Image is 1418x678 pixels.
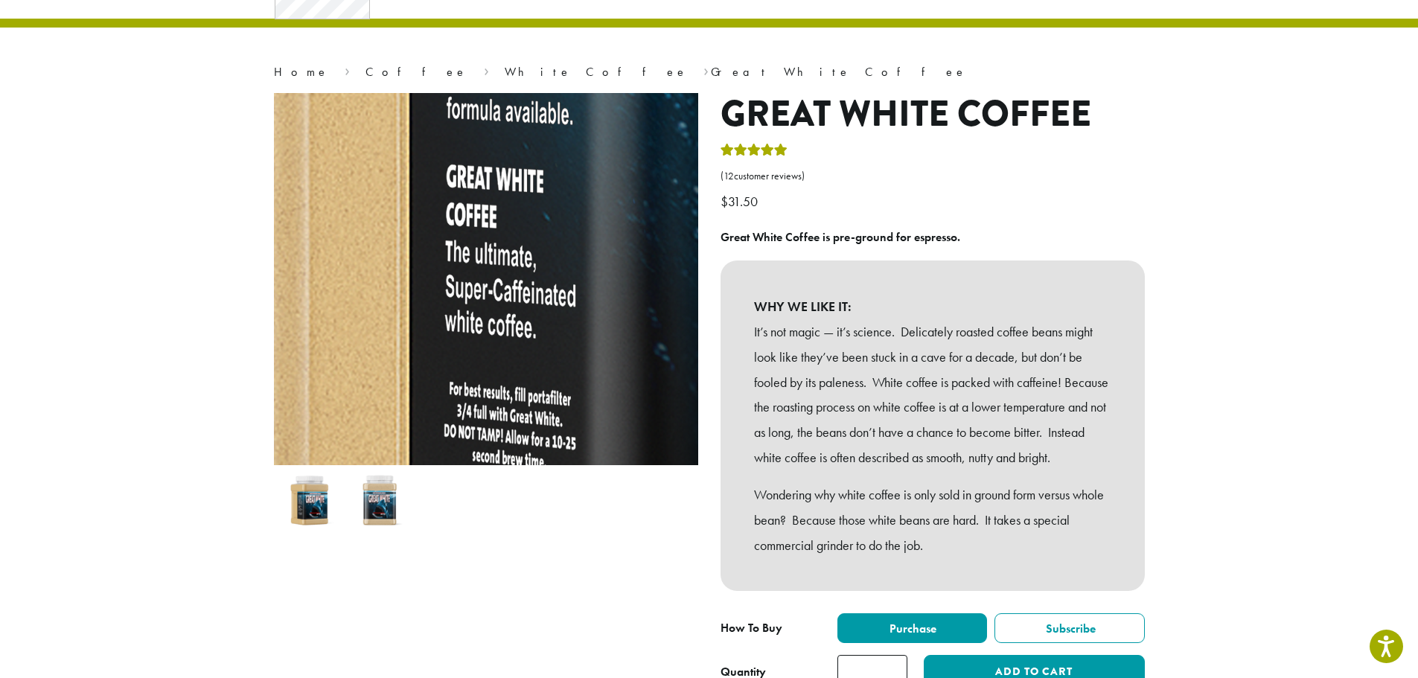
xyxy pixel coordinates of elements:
span: Purchase [887,621,936,636]
b: Great White Coffee is pre-ground for espresso. [721,229,960,245]
span: How To Buy [721,620,782,636]
span: Subscribe [1044,621,1096,636]
b: WHY WE LIKE IT: [754,294,1111,319]
bdi: 31.50 [721,193,761,210]
nav: Breadcrumb [274,63,1145,81]
p: It’s not magic — it’s science. Delicately roasted coffee beans might look like they’ve been stuck... [754,319,1111,470]
img: Great White Coffee [280,471,339,530]
img: Great White Coffee - Image 2 [351,471,409,530]
p: Wondering why white coffee is only sold in ground form versus whole bean? Because those white bea... [754,482,1111,557]
span: $ [721,193,728,210]
span: › [484,58,489,81]
a: Home [274,64,329,80]
span: › [345,58,350,81]
a: Coffee [365,64,467,80]
h1: Great White Coffee [721,93,1145,136]
span: 12 [724,170,734,182]
span: › [703,58,709,81]
a: (12customer reviews) [721,169,1145,184]
a: White Coffee [505,64,688,80]
div: Rated 5.00 out of 5 [721,141,788,164]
